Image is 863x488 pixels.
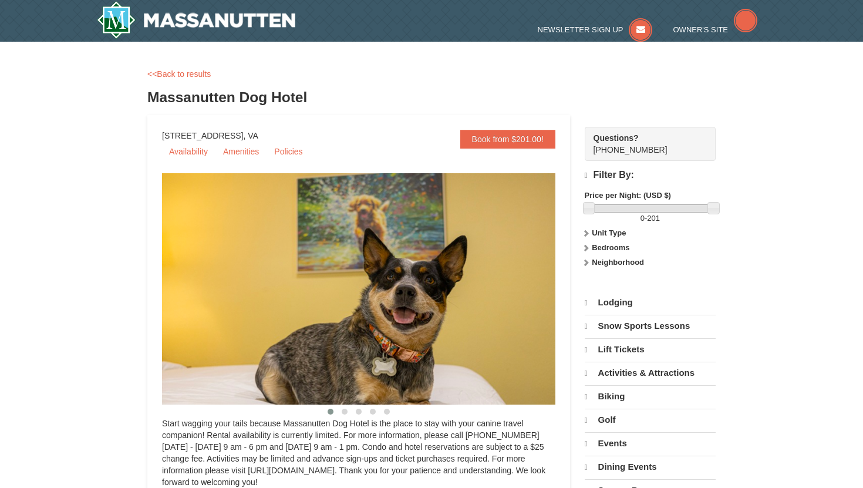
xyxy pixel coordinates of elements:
[538,25,653,34] a: Newsletter Sign Up
[585,170,716,181] h4: Filter By:
[592,258,644,267] strong: Neighborhood
[592,243,629,252] strong: Bedrooms
[585,191,671,200] strong: Price per Night: (USD $)
[647,214,660,223] span: 201
[585,456,716,478] a: Dining Events
[147,86,716,109] h3: Massanutten Dog Hotel
[673,25,729,34] span: Owner's Site
[147,69,211,79] a: <<Back to results
[585,385,716,408] a: Biking
[162,143,215,160] a: Availability
[585,432,716,455] a: Events
[267,143,309,160] a: Policies
[216,143,266,160] a: Amenities
[585,213,716,224] label: -
[640,214,645,223] span: 0
[97,1,295,39] a: Massanutten Resort
[594,133,639,143] strong: Questions?
[585,315,716,337] a: Snow Sports Lessons
[594,132,695,154] span: [PHONE_NUMBER]
[460,130,555,149] a: Book from $201.00!
[585,409,716,431] a: Golf
[673,25,758,34] a: Owner's Site
[592,228,626,237] strong: Unit Type
[538,25,623,34] span: Newsletter Sign Up
[97,1,295,39] img: Massanutten Resort Logo
[162,173,585,405] img: 27428181-5-81c892a3.jpg
[585,362,716,384] a: Activities & Attractions
[585,338,716,361] a: Lift Tickets
[585,292,716,314] a: Lodging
